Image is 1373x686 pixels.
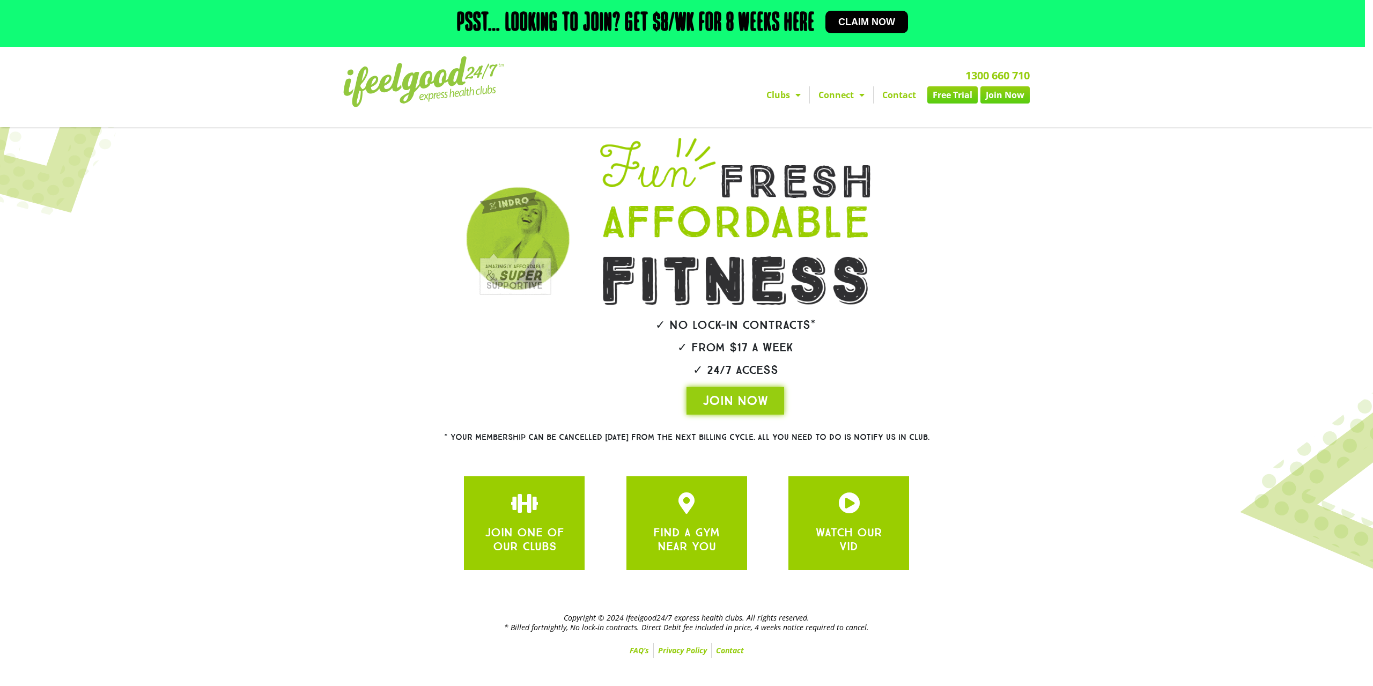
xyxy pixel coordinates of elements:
[570,364,901,376] h2: ✓ 24/7 Access
[838,492,860,514] a: JOIN ONE OF OUR CLUBS
[816,525,882,554] a: WATCH OUR VID
[570,319,901,331] h2: ✓ No lock-in contracts*
[653,525,720,554] a: FIND A GYM NEAR YOU
[514,492,535,514] a: JOIN ONE OF OUR CLUBS
[343,613,1030,632] h2: Copyright © 2024 ifeelgood24/7 express health clubs. All rights reserved. * Billed fortnightly, N...
[927,86,978,104] a: Free Trial
[587,86,1030,104] nav: Menu
[676,492,697,514] a: JOIN ONE OF OUR CLUBS
[838,17,895,27] span: Claim now
[712,643,748,658] a: Contact
[758,86,809,104] a: Clubs
[457,11,815,36] h2: Psst… Looking to join? Get $8/wk for 8 weeks here
[654,643,711,658] a: Privacy Policy
[874,86,925,104] a: Contact
[686,387,784,415] a: JOIN NOW
[485,525,564,554] a: JOIN ONE OF OUR CLUBS
[703,392,768,409] span: JOIN NOW
[965,68,1030,83] a: 1300 660 710
[570,342,901,353] h2: ✓ From $17 a week
[405,433,968,441] h2: * Your membership can be cancelled [DATE] from the next billing cycle. All you need to do is noti...
[625,643,653,658] a: FAQ’s
[980,86,1030,104] a: Join Now
[810,86,873,104] a: Connect
[825,11,908,33] a: Claim now
[343,643,1030,658] nav: Menu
